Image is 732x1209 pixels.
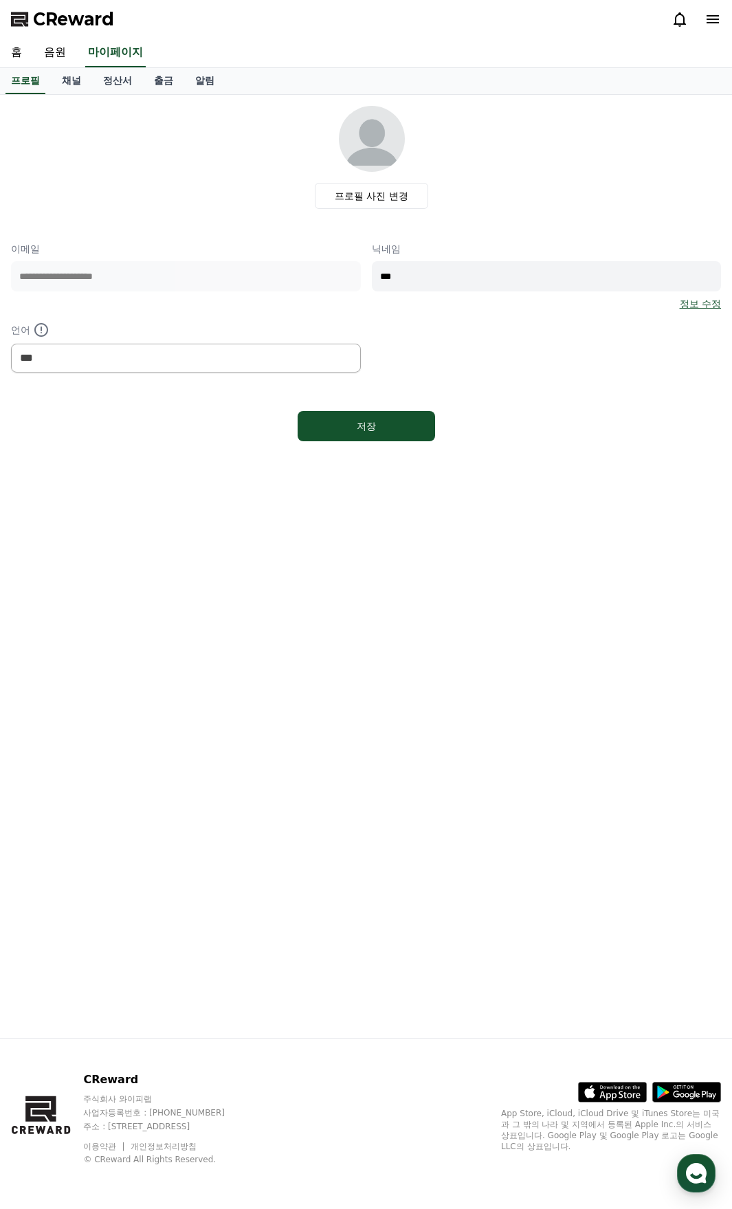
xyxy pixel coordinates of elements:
a: 프로필 [5,68,45,94]
a: 출금 [143,68,184,94]
p: 사업자등록번호 : [PHONE_NUMBER] [83,1107,251,1118]
a: 마이페이지 [85,38,146,67]
a: 이용약관 [83,1142,126,1151]
span: CReward [33,8,114,30]
p: 주소 : [STREET_ADDRESS] [83,1121,251,1132]
a: 음원 [33,38,77,67]
a: 채널 [51,68,92,94]
button: 저장 [298,411,435,441]
a: 정산서 [92,68,143,94]
img: profile_image [339,106,405,172]
p: © CReward All Rights Reserved. [83,1154,251,1165]
p: App Store, iCloud, iCloud Drive 및 iTunes Store는 미국과 그 밖의 나라 및 지역에서 등록된 Apple Inc.의 서비스 상표입니다. Goo... [501,1108,721,1152]
a: 개인정보처리방침 [131,1142,197,1151]
a: CReward [11,8,114,30]
p: 언어 [11,322,361,338]
p: 닉네임 [372,242,722,256]
p: 이메일 [11,242,361,256]
a: 알림 [184,68,225,94]
p: 주식회사 와이피랩 [83,1094,251,1105]
p: CReward [83,1072,251,1088]
div: 저장 [325,419,408,433]
label: 프로필 사진 변경 [315,183,428,209]
a: 정보 수정 [680,297,721,311]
